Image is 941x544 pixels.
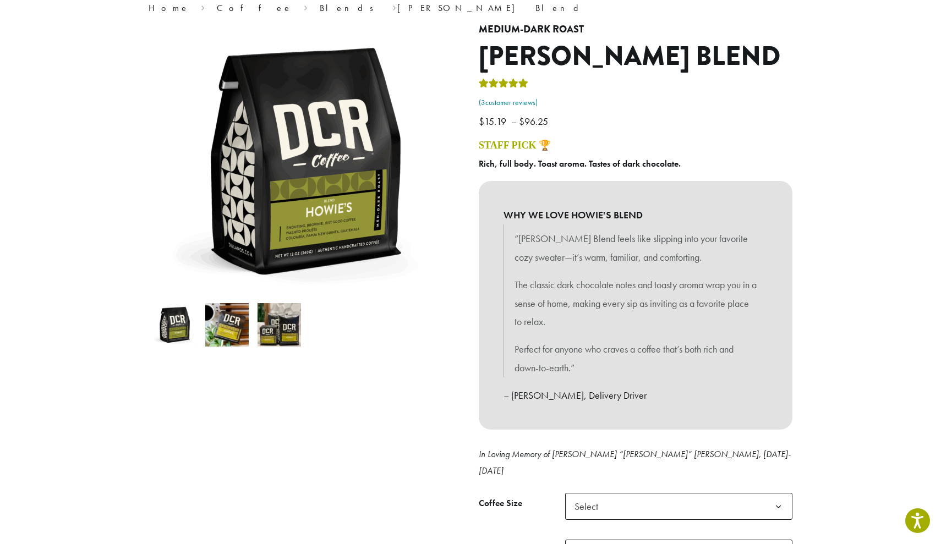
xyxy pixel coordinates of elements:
a: Coffee [217,2,292,14]
p: – [PERSON_NAME], Delivery Driver [504,386,768,405]
span: 3 [481,98,485,107]
img: Howie's Blend - Image 2 [205,303,249,347]
span: $ [479,115,484,128]
label: Coffee Size [479,496,565,512]
em: In Loving Memory of [PERSON_NAME] “[PERSON_NAME]” [PERSON_NAME], [DATE]-[DATE] [479,448,791,476]
b: Rich, full body. Toast aroma. Tastes of dark chocolate. [479,158,681,169]
a: Blends [320,2,381,14]
img: Howie's Blend - Image 3 [258,303,301,347]
p: Perfect for anyone who craves a coffee that’s both rich and down-to-earth.” [515,340,757,377]
b: WHY WE LOVE HOWIE'S BLEND [504,206,768,224]
span: $ [519,115,524,128]
span: Select [565,493,792,520]
a: Home [149,2,189,14]
bdi: 96.25 [519,115,551,128]
bdi: 15.19 [479,115,509,128]
nav: Breadcrumb [149,2,792,15]
div: Rated 4.67 out of 5 [479,77,528,94]
a: STAFF PICK 🏆 [479,140,551,151]
span: – [511,115,517,128]
h4: Medium-Dark Roast [479,24,792,36]
h1: [PERSON_NAME] Blend [479,41,792,73]
p: “[PERSON_NAME] Blend feels like slipping into your favorite cozy sweater—it’s warm, familiar, and... [515,229,757,267]
a: (3customer reviews) [479,97,792,108]
span: Select [570,496,609,517]
img: Howie's Blend [153,303,196,347]
p: The classic dark chocolate notes and toasty aroma wrap you in a sense of home, making every sip a... [515,276,757,331]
